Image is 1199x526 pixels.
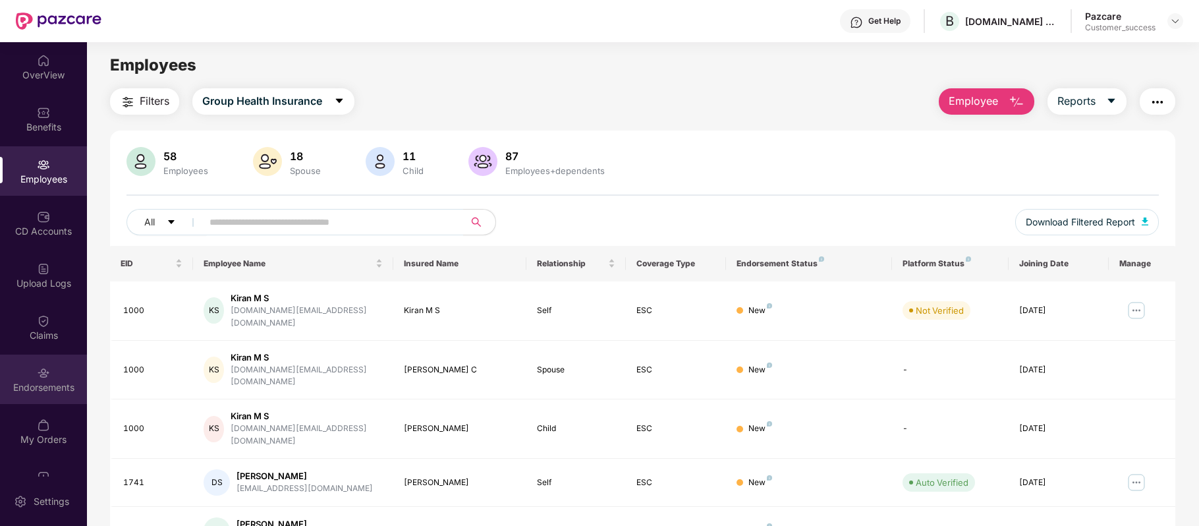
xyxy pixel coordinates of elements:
div: [DATE] [1019,305,1098,317]
div: [DOMAIN_NAME][EMAIL_ADDRESS][DOMAIN_NAME] [231,364,383,389]
div: KS [204,416,223,442]
button: Group Health Insurancecaret-down [192,88,354,115]
th: Employee Name [193,246,393,281]
th: Joining Date [1009,246,1109,281]
div: 1000 [123,305,182,317]
div: 1741 [123,477,182,489]
button: Allcaret-down [126,209,207,235]
img: svg+xml;base64,PHN2ZyB4bWxucz0iaHR0cDovL3d3dy53My5vcmcvMjAwMC9zdmciIHhtbG5zOnhsaW5rPSJodHRwOi8vd3... [468,147,497,176]
img: svg+xml;base64,PHN2ZyBpZD0iQ2xhaW0iIHhtbG5zPSJodHRwOi8vd3d3LnczLm9yZy8yMDAwL3N2ZyIgd2lkdGg9IjIwIi... [37,314,50,328]
span: B [945,13,954,29]
img: svg+xml;base64,PHN2ZyBpZD0iVXBkYXRlZCIgeG1sbnM9Imh0dHA6Ly93d3cudzMub3JnLzIwMDAvc3ZnIiB3aWR0aD0iMj... [37,471,50,484]
div: 58 [161,150,211,163]
div: Pazcare [1085,10,1156,22]
div: Kiran M S [231,410,383,423]
div: [PERSON_NAME] C [404,364,516,376]
img: svg+xml;base64,PHN2ZyB4bWxucz0iaHR0cDovL3d3dy53My5vcmcvMjAwMC9zdmciIHdpZHRoPSI4IiBoZWlnaHQ9IjgiIH... [767,363,772,368]
div: Employees [161,165,211,176]
div: Platform Status [903,258,998,269]
img: svg+xml;base64,PHN2ZyB4bWxucz0iaHR0cDovL3d3dy53My5vcmcvMjAwMC9zdmciIHdpZHRoPSI4IiBoZWlnaHQ9IjgiIH... [767,475,772,481]
div: 87 [503,150,607,163]
span: Employees [110,55,196,74]
span: Employee [949,93,998,109]
img: svg+xml;base64,PHN2ZyBpZD0iQ0RfQWNjb3VudHMiIGRhdGEtbmFtZT0iQ0QgQWNjb3VudHMiIHhtbG5zPSJodHRwOi8vd3... [37,210,50,223]
img: svg+xml;base64,PHN2ZyBpZD0iRHJvcGRvd24tMzJ4MzIiIHhtbG5zPSJodHRwOi8vd3d3LnczLm9yZy8yMDAwL3N2ZyIgd2... [1170,16,1181,26]
img: svg+xml;base64,PHN2ZyBpZD0iRW1wbG95ZWVzIiB4bWxucz0iaHR0cDovL3d3dy53My5vcmcvMjAwMC9zdmciIHdpZHRoPS... [37,158,50,171]
img: New Pazcare Logo [16,13,101,30]
div: KS [204,297,223,324]
span: Download Filtered Report [1026,215,1135,229]
div: KS [204,357,223,383]
div: [DOMAIN_NAME][EMAIL_ADDRESS][DOMAIN_NAME] [231,305,383,330]
span: Filters [140,93,169,109]
img: manageButton [1126,472,1147,493]
span: caret-down [1106,96,1117,107]
div: [DOMAIN_NAME][EMAIL_ADDRESS][DOMAIN_NAME] [231,423,383,448]
span: EID [121,258,173,269]
img: svg+xml;base64,PHN2ZyB4bWxucz0iaHR0cDovL3d3dy53My5vcmcvMjAwMC9zdmciIHhtbG5zOnhsaW5rPSJodHRwOi8vd3... [1142,218,1148,225]
img: svg+xml;base64,PHN2ZyBpZD0iSGVscC0zMngzMiIgeG1sbnM9Imh0dHA6Ly93d3cudzMub3JnLzIwMDAvc3ZnIiB3aWR0aD... [850,16,863,29]
div: [PERSON_NAME] [237,470,373,482]
div: ESC [636,477,715,489]
div: Not Verified [916,304,964,317]
th: Insured Name [393,246,526,281]
button: Filters [110,88,179,115]
div: 11 [400,150,426,163]
div: Child [400,165,426,176]
div: New [748,305,772,317]
img: svg+xml;base64,PHN2ZyB4bWxucz0iaHR0cDovL3d3dy53My5vcmcvMjAwMC9zdmciIHhtbG5zOnhsaW5rPSJodHRwOi8vd3... [126,147,155,176]
div: 18 [287,150,323,163]
div: New [748,477,772,489]
div: 1000 [123,364,182,376]
img: svg+xml;base64,PHN2ZyB4bWxucz0iaHR0cDovL3d3dy53My5vcmcvMjAwMC9zdmciIHhtbG5zOnhsaW5rPSJodHRwOi8vd3... [253,147,282,176]
img: svg+xml;base64,PHN2ZyB4bWxucz0iaHR0cDovL3d3dy53My5vcmcvMjAwMC9zdmciIHdpZHRoPSI4IiBoZWlnaHQ9IjgiIH... [819,256,824,262]
div: Customer_success [1085,22,1156,33]
span: caret-down [334,96,345,107]
div: 1000 [123,423,182,435]
img: manageButton [1126,300,1147,321]
img: svg+xml;base64,PHN2ZyBpZD0iRW5kb3JzZW1lbnRzIiB4bWxucz0iaHR0cDovL3d3dy53My5vcmcvMjAwMC9zdmciIHdpZH... [37,366,50,380]
div: Employees+dependents [503,165,607,176]
div: ESC [636,364,715,376]
div: Auto Verified [916,476,968,489]
div: ESC [636,423,715,435]
span: Employee Name [204,258,372,269]
img: svg+xml;base64,PHN2ZyBpZD0iQmVuZWZpdHMiIHhtbG5zPSJodHRwOi8vd3d3LnczLm9yZy8yMDAwL3N2ZyIgd2lkdGg9Ij... [37,106,50,119]
div: New [748,423,772,435]
div: [PERSON_NAME] [404,477,516,489]
div: Spouse [537,364,616,376]
button: search [463,209,496,235]
span: Reports [1057,93,1096,109]
img: svg+xml;base64,PHN2ZyB4bWxucz0iaHR0cDovL3d3dy53My5vcmcvMjAwMC9zdmciIHdpZHRoPSIyNCIgaGVpZ2h0PSIyNC... [120,94,136,110]
span: search [463,217,489,227]
div: [DOMAIN_NAME] Global ([GEOGRAPHIC_DATA]) Private Limited [965,15,1057,28]
div: [EMAIL_ADDRESS][DOMAIN_NAME] [237,482,373,495]
button: Download Filtered Report [1015,209,1159,235]
span: caret-down [167,218,176,228]
div: [PERSON_NAME] [404,423,516,435]
button: Reportscaret-down [1047,88,1127,115]
img: svg+xml;base64,PHN2ZyBpZD0iU2V0dGluZy0yMHgyMCIgeG1sbnM9Imh0dHA6Ly93d3cudzMub3JnLzIwMDAvc3ZnIiB3aW... [14,495,27,508]
th: EID [110,246,193,281]
div: ESC [636,305,715,317]
th: Manage [1109,246,1175,281]
img: svg+xml;base64,PHN2ZyB4bWxucz0iaHR0cDovL3d3dy53My5vcmcvMjAwMC9zdmciIHdpZHRoPSI4IiBoZWlnaHQ9IjgiIH... [966,256,971,262]
img: svg+xml;base64,PHN2ZyB4bWxucz0iaHR0cDovL3d3dy53My5vcmcvMjAwMC9zdmciIHhtbG5zOnhsaW5rPSJodHRwOi8vd3... [1009,94,1024,110]
td: - [892,341,1009,400]
img: svg+xml;base64,PHN2ZyB4bWxucz0iaHR0cDovL3d3dy53My5vcmcvMjAwMC9zdmciIHdpZHRoPSI4IiBoZWlnaHQ9IjgiIH... [767,421,772,426]
img: svg+xml;base64,PHN2ZyBpZD0iSG9tZSIgeG1sbnM9Imh0dHA6Ly93d3cudzMub3JnLzIwMDAvc3ZnIiB3aWR0aD0iMjAiIG... [37,54,50,67]
div: Settings [30,495,73,508]
img: svg+xml;base64,PHN2ZyBpZD0iTXlfT3JkZXJzIiBkYXRhLW5hbWU9Ik15IE9yZGVycyIgeG1sbnM9Imh0dHA6Ly93d3cudz... [37,419,50,432]
img: svg+xml;base64,PHN2ZyB4bWxucz0iaHR0cDovL3d3dy53My5vcmcvMjAwMC9zdmciIHhtbG5zOnhsaW5rPSJodHRwOi8vd3... [366,147,395,176]
img: svg+xml;base64,PHN2ZyB4bWxucz0iaHR0cDovL3d3dy53My5vcmcvMjAwMC9zdmciIHdpZHRoPSI4IiBoZWlnaHQ9IjgiIH... [767,303,772,308]
img: svg+xml;base64,PHN2ZyB4bWxucz0iaHR0cDovL3d3dy53My5vcmcvMjAwMC9zdmciIHdpZHRoPSIyNCIgaGVpZ2h0PSIyNC... [1150,94,1165,110]
td: - [892,399,1009,459]
div: New [748,364,772,376]
span: Group Health Insurance [202,93,322,109]
div: Self [537,477,616,489]
div: Child [537,423,616,435]
div: Self [537,305,616,317]
div: Spouse [287,165,323,176]
div: DS [204,469,230,496]
div: Kiran M S [231,292,383,305]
